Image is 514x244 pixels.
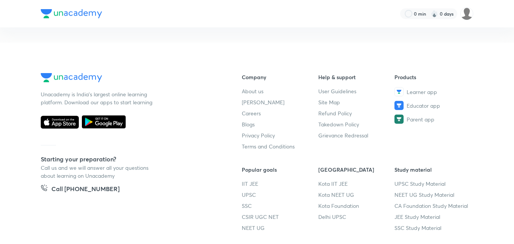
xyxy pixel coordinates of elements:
a: CSIR UGC NET [242,213,318,221]
a: Kota NEET UG [318,191,395,199]
img: streak [431,10,438,18]
a: Privacy Policy [242,131,318,139]
a: NEET UG Study Material [394,191,471,199]
a: Learner app [394,87,471,96]
span: Learner app [407,88,437,96]
h6: [GEOGRAPHIC_DATA] [318,166,395,174]
img: Educator app [394,101,404,110]
a: Delhi UPSC [318,213,395,221]
a: SSC [242,202,318,210]
a: SSC Study Material [394,224,471,232]
img: renuka [460,7,473,20]
h6: Study material [394,166,471,174]
a: Grievance Redressal [318,131,395,139]
a: Refund Policy [318,109,395,117]
img: Company Logo [41,9,102,18]
span: Parent app [407,115,434,123]
a: Parent app [394,115,471,124]
h5: Call [PHONE_NUMBER] [51,184,120,195]
a: JEE Study Material [394,213,471,221]
a: Kota Foundation [318,202,395,210]
a: User Guidelines [318,87,395,95]
span: Careers [242,109,261,117]
a: Careers [242,109,318,117]
h6: Help & support [318,73,395,81]
img: Parent app [394,115,404,124]
h6: Company [242,73,318,81]
a: Call [PHONE_NUMBER] [41,184,120,195]
h5: Starting your preparation? [41,155,217,164]
p: Call us and we will answer all your questions about learning on Unacademy [41,164,155,180]
img: Learner app [394,87,404,96]
a: Kota IIT JEE [318,180,395,188]
a: Terms and Conditions [242,142,318,150]
span: Educator app [407,102,440,110]
h6: Products [394,73,471,81]
h6: Popular goals [242,166,318,174]
a: Educator app [394,101,471,110]
a: Blogs [242,120,318,128]
img: Company Logo [41,73,102,82]
a: Site Map [318,98,395,106]
a: [PERSON_NAME] [242,98,318,106]
a: NEET UG [242,224,318,232]
a: UPSC [242,191,318,199]
p: Unacademy is India’s largest online learning platform. Download our apps to start learning [41,90,155,106]
a: Company Logo [41,73,217,84]
a: About us [242,87,318,95]
a: UPSC Study Material [394,180,471,188]
a: CA Foundation Study Material [394,202,471,210]
a: Takedown Policy [318,120,395,128]
a: IIT JEE [242,180,318,188]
